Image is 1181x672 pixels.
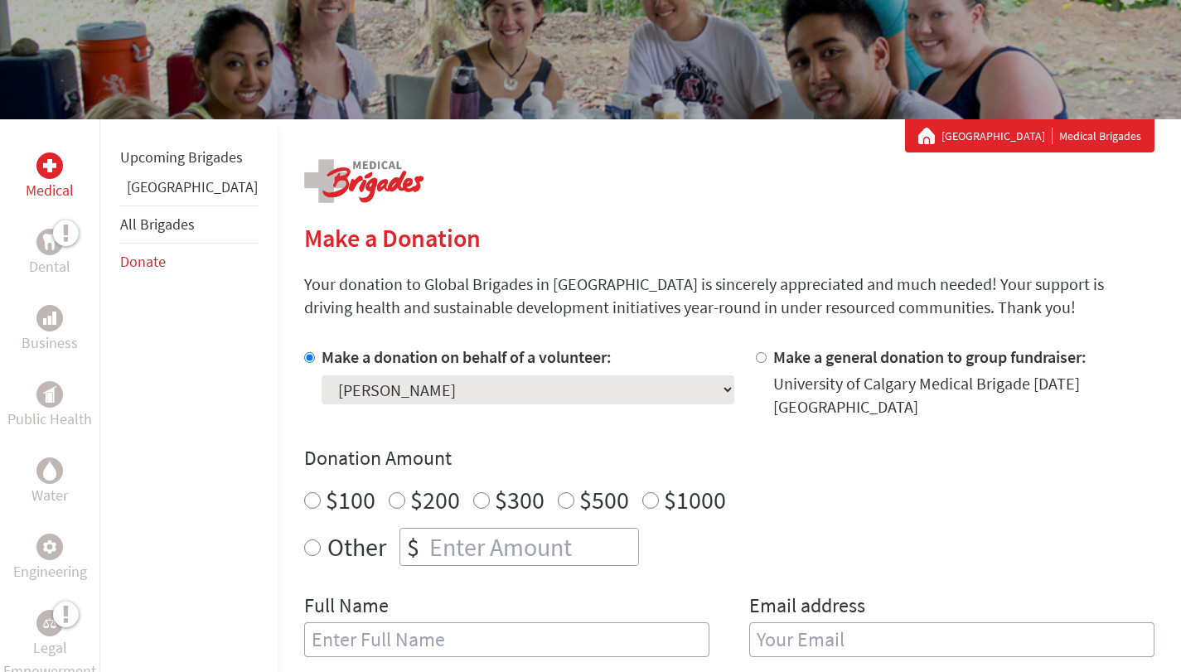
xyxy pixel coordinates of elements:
[29,255,70,278] p: Dental
[400,529,426,565] div: $
[773,346,1087,367] label: Make a general donation to group fundraiser:
[127,177,258,196] a: [GEOGRAPHIC_DATA]
[13,560,87,583] p: Engineering
[43,159,56,172] img: Medical
[7,408,92,431] p: Public Health
[7,381,92,431] a: Public HealthPublic Health
[120,205,258,244] li: All Brigades
[304,159,424,203] img: logo-medical.png
[120,215,195,234] a: All Brigades
[918,128,1141,144] div: Medical Brigades
[304,592,389,622] label: Full Name
[36,534,63,560] div: Engineering
[410,484,460,515] label: $200
[29,229,70,278] a: DentalDental
[120,147,243,167] a: Upcoming Brigades
[304,273,1154,319] p: Your donation to Global Brigades in [GEOGRAPHIC_DATA] is sincerely appreciated and much needed! Y...
[36,152,63,179] div: Medical
[579,484,629,515] label: $500
[36,305,63,331] div: Business
[26,179,74,202] p: Medical
[43,234,56,249] img: Dental
[36,457,63,484] div: Water
[43,618,56,628] img: Legal Empowerment
[120,176,258,205] li: Panama
[43,312,56,325] img: Business
[43,540,56,554] img: Engineering
[326,484,375,515] label: $100
[31,457,68,507] a: WaterWater
[13,534,87,583] a: EngineeringEngineering
[43,461,56,480] img: Water
[941,128,1053,144] a: [GEOGRAPHIC_DATA]
[36,229,63,255] div: Dental
[327,528,386,566] label: Other
[773,372,1154,418] div: University of Calgary Medical Brigade [DATE] [GEOGRAPHIC_DATA]
[26,152,74,202] a: MedicalMedical
[749,592,865,622] label: Email address
[304,622,709,657] input: Enter Full Name
[43,386,56,403] img: Public Health
[120,139,258,176] li: Upcoming Brigades
[426,529,638,565] input: Enter Amount
[749,622,1154,657] input: Your Email
[22,305,78,355] a: BusinessBusiness
[322,346,612,367] label: Make a donation on behalf of a volunteer:
[120,244,258,280] li: Donate
[31,484,68,507] p: Water
[664,484,726,515] label: $1000
[36,381,63,408] div: Public Health
[304,445,1154,471] h4: Donation Amount
[22,331,78,355] p: Business
[36,610,63,636] div: Legal Empowerment
[495,484,545,515] label: $300
[120,252,166,271] a: Donate
[304,223,1154,253] h2: Make a Donation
